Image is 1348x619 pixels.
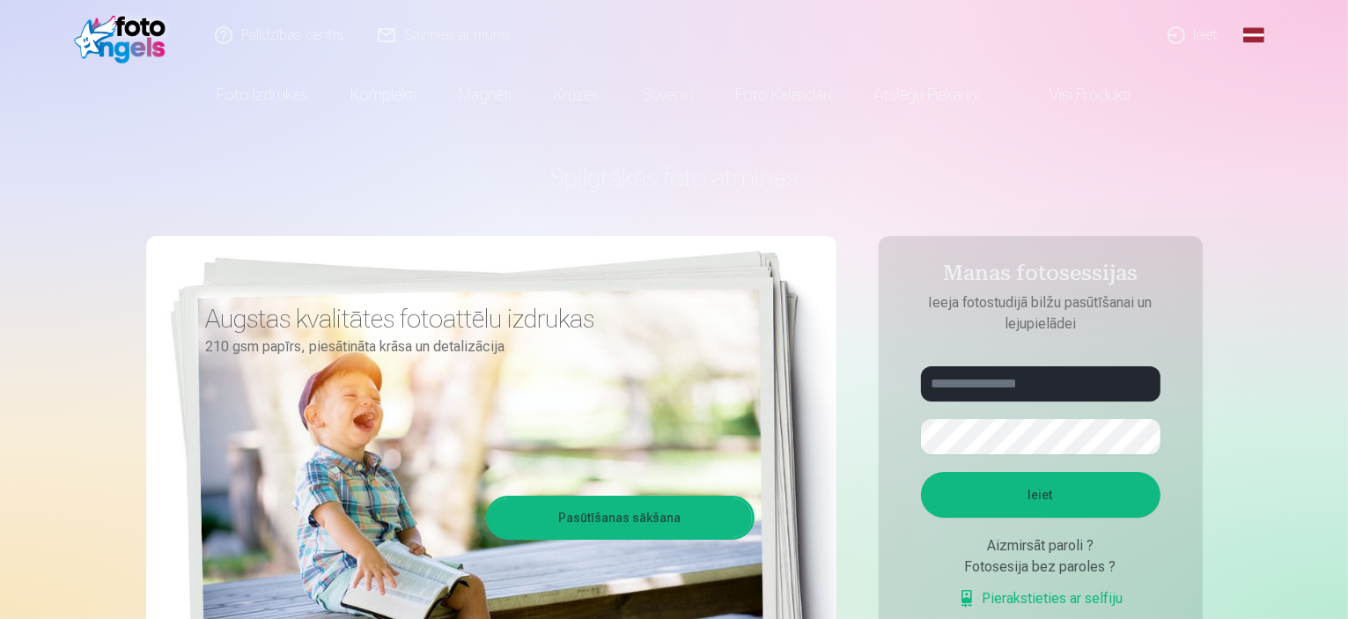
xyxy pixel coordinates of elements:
p: Ieeja fotostudijā bilžu pasūtīšanai un lejupielādei [903,292,1178,335]
a: Komplekti [330,70,438,120]
button: Ieiet [921,472,1160,518]
p: 210 gsm papīrs, piesātināta krāsa un detalizācija [206,335,741,359]
a: Suvenīri [622,70,715,120]
a: Pasūtīšanas sākšana [489,498,752,537]
div: Fotosesija bez paroles ? [921,556,1160,578]
a: Pierakstieties ar selfiju [958,588,1123,609]
a: Atslēgu piekariņi [853,70,1001,120]
h4: Manas fotosessijas [903,261,1178,292]
img: /fa1 [74,7,175,63]
a: Visi produkti [1001,70,1153,120]
a: Magnēti [438,70,534,120]
h3: Augstas kvalitātes fotoattēlu izdrukas [206,303,741,335]
a: Foto kalendāri [715,70,853,120]
div: Aizmirsāt paroli ? [921,535,1160,556]
a: Foto izdrukas [196,70,330,120]
a: Krūzes [534,70,622,120]
h1: Spilgtākās foto atmiņas [146,162,1203,194]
